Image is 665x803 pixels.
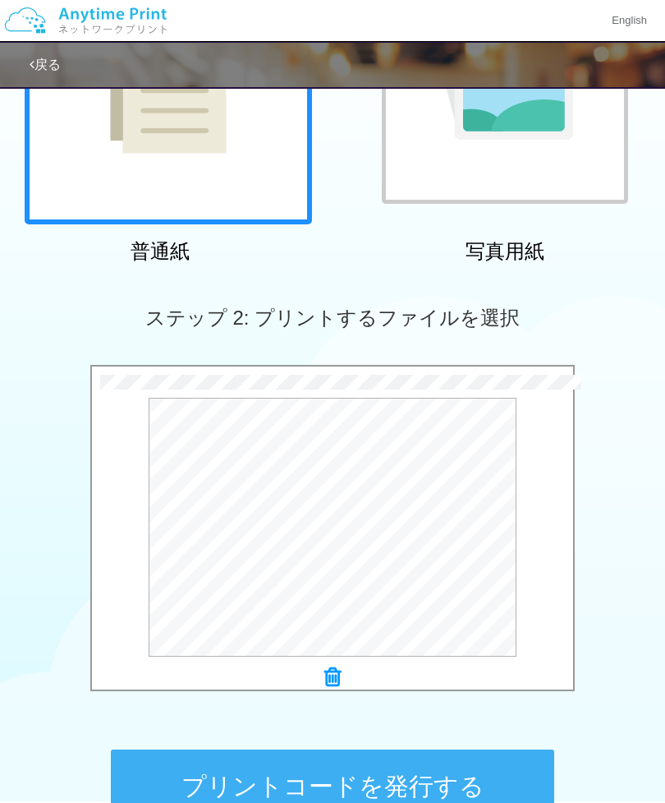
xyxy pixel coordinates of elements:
[16,241,304,262] h2: 普通紙
[145,307,520,329] span: ステップ 2: プリントするファイルを選択
[361,241,649,262] h2: 写真用紙
[30,58,61,72] a: 戻る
